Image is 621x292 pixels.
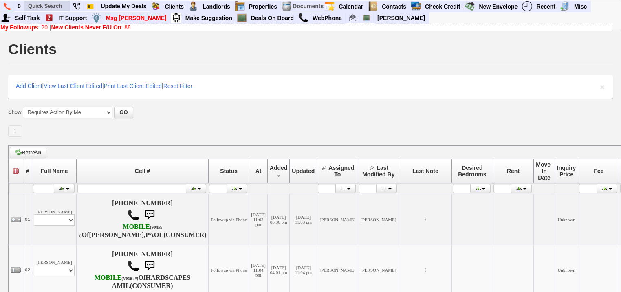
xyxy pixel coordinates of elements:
[73,3,80,10] img: phone22.png
[270,165,288,171] span: Added
[349,14,356,21] img: Renata@HomeSweetHomeProperties.com
[249,194,267,245] td: [DATE] 11:03 pm
[4,3,11,10] img: phone.png
[335,1,367,12] a: Calendar
[458,165,486,178] span: Desired Bedrooms
[78,200,207,239] h4: [PHONE_NUMBER] Of (CONSUMER)
[363,14,370,21] img: chalkboard.png
[127,260,139,272] img: call.png
[324,1,335,11] img: appt_icon.png
[23,194,32,245] td: 01
[282,1,292,11] img: docs.png
[199,1,234,12] a: Landlords
[141,207,158,223] img: sms.png
[290,194,317,245] td: [DATE] 11:03 pm
[555,194,578,245] td: Unknown
[411,1,421,11] img: creditreport.png
[368,1,378,11] img: contact.png
[8,125,22,137] a: 1
[10,147,46,158] a: Refresh
[89,231,164,239] b: [PERSON_NAME],PAOL
[44,83,102,89] a: View Last Client Edited
[533,1,559,12] a: Recent
[208,194,249,245] td: Followup via Phone
[292,1,324,12] td: Documents
[560,1,570,11] img: officebldg.png
[78,225,162,238] font: (VMB: #)
[298,13,308,23] img: call.png
[112,274,191,290] b: HARDSCAPES AMIL
[571,1,590,12] a: Misc
[309,13,346,23] a: WebPhone
[399,194,451,245] td: f
[507,168,520,174] span: Rent
[95,274,122,281] font: MOBILE
[97,1,150,11] a: Update My Deals
[141,258,158,274] img: sms.png
[78,250,207,290] h4: [PHONE_NUMBER] Of (CONSUMER)
[95,274,139,281] b: T-Mobile USA, Inc.
[292,168,315,174] span: Updated
[220,168,238,174] span: Status
[16,83,42,89] a: Add Client
[182,13,236,23] a: Make Suggestion
[114,107,133,118] button: GO
[123,223,150,231] font: MOBILE
[0,24,612,31] div: |
[8,108,22,116] label: Show
[135,168,150,174] span: Cell #
[594,168,603,174] span: Fee
[163,83,193,89] a: Reset Filter
[422,1,464,12] a: Check Credit
[8,75,613,99] div: | | |
[412,168,438,174] span: Last Note
[1,13,11,23] img: myadd.png
[317,194,358,245] td: [PERSON_NAME]
[23,159,32,183] th: #
[379,1,410,12] a: Contacts
[522,1,532,11] img: recent.png
[246,1,281,12] a: Properties
[51,24,131,31] a: New Clients Never F/U On: 88
[150,1,161,11] img: clients.png
[362,165,394,178] span: Last Modified By
[188,1,198,11] img: landlord.png
[248,13,297,23] a: Deals On Board
[235,1,245,11] img: properties.png
[78,223,162,239] b: T-Mobile USA, Inc.
[104,83,162,89] a: Print Last Client Edited
[8,42,57,57] h1: Clients
[0,24,38,31] b: My Followups
[127,209,139,221] img: call.png
[267,194,290,245] td: [DATE] 06:30 pm
[255,168,262,174] span: At
[87,3,94,10] img: Bookmark.png
[25,1,70,11] input: Quick Search
[14,1,24,11] a: 0
[161,1,187,12] a: Clients
[465,1,475,11] img: gmoney.png
[476,1,521,12] a: New Envelope
[0,24,48,31] a: My Followups: 20
[121,276,138,281] font: (VMB: #)
[12,13,43,23] a: Self Task
[32,194,77,245] td: [PERSON_NAME]
[41,168,68,174] span: Full Name
[536,161,552,181] span: Move-In Date
[237,13,247,23] img: chalkboard.png
[328,165,354,178] span: Assigned To
[374,13,428,23] a: [PERSON_NAME]
[51,24,121,31] b: New Clients Never F/U On
[358,194,399,245] td: [PERSON_NAME]
[557,165,576,178] span: Inquiry Price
